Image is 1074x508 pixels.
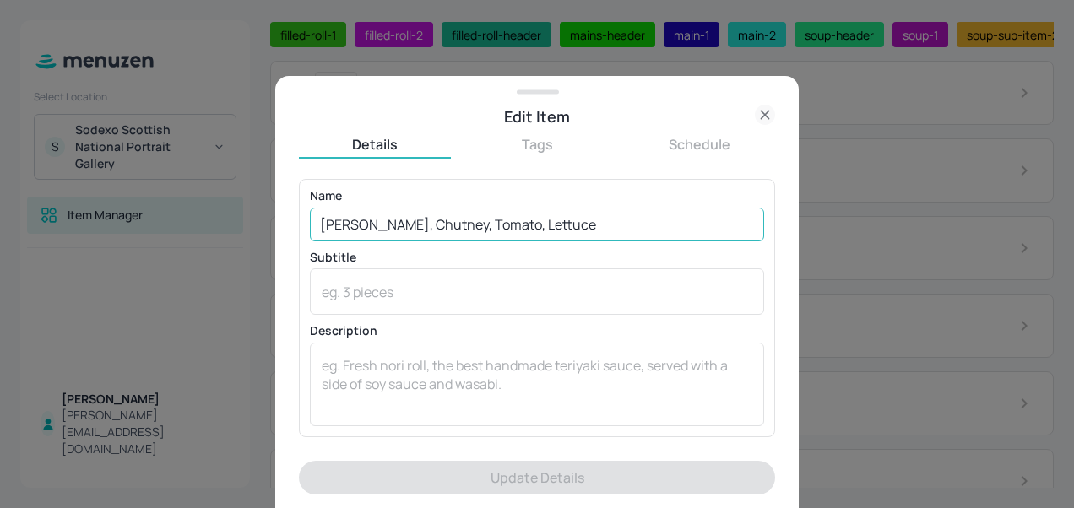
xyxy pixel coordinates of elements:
p: Subtitle [310,251,764,263]
button: Tags [461,135,613,154]
input: eg. Chicken Teriyaki Sushi Roll [310,208,764,241]
button: Details [299,135,451,154]
p: Description [310,325,764,337]
p: Name [310,190,764,202]
div: Edit Item [299,105,775,128]
button: Schedule [623,135,775,154]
